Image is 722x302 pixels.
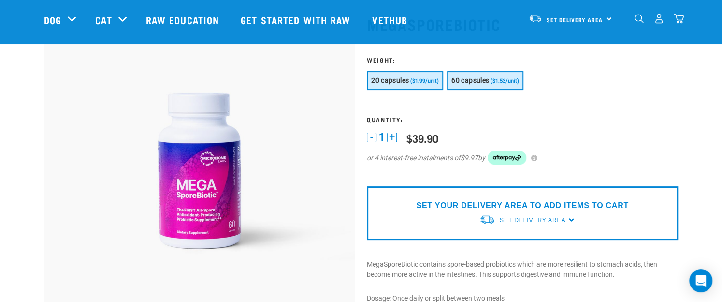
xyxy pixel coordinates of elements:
p: MegaSporeBiotic contains spore-based probiotics which are more resilient to stomach acids, then b... [367,259,678,280]
div: or 4 interest-free instalments of by [367,151,678,165]
button: 60 capsules ($1.53/unit) [447,71,523,90]
a: Dog [44,13,61,27]
span: $9.97 [461,153,478,163]
a: Raw Education [136,0,231,39]
button: + [387,133,397,142]
button: - [367,133,376,142]
a: Get started with Raw [231,0,362,39]
button: 20 capsules ($1.99/unit) [367,71,443,90]
p: SET YOUR DELIVERY AREA TO ADD ITEMS TO CART [416,200,628,211]
img: van-moving.png [479,214,495,225]
a: Vethub [362,0,419,39]
span: ($1.99/unit) [410,78,439,84]
span: Set Delivery Area [500,217,565,224]
div: Open Intercom Messenger [689,269,712,292]
h3: Weight: [367,56,678,63]
div: $39.90 [406,132,438,144]
span: 60 capsules [451,76,489,84]
span: 1 [379,132,385,142]
h3: Quantity: [367,116,678,123]
img: user.png [654,14,664,24]
span: 20 capsules [371,76,409,84]
img: van-moving.png [529,14,542,23]
span: Set Delivery Area [547,18,603,21]
img: Afterpay [488,151,526,165]
img: home-icon-1@2x.png [635,14,644,23]
span: ($1.53/unit) [491,78,519,84]
img: home-icon@2x.png [674,14,684,24]
a: Cat [95,13,112,27]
